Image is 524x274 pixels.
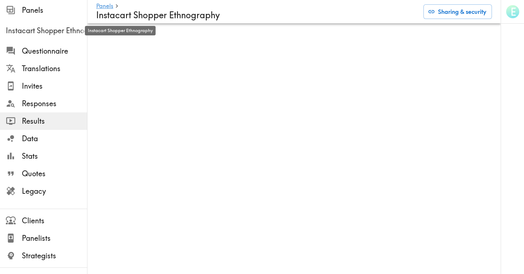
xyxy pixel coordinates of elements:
[22,151,87,161] span: Stats
[511,5,516,18] span: E
[22,5,87,15] span: Panels
[22,63,87,74] span: Translations
[22,99,87,109] span: Responses
[22,81,87,91] span: Invites
[96,3,113,10] a: Panels
[22,116,87,126] span: Results
[22,46,87,56] span: Questionnaire
[6,26,87,36] span: Instacart Shopper Ethnography
[22,216,87,226] span: Clients
[22,134,87,144] span: Data
[22,251,87,261] span: Strategists
[96,10,418,20] h4: Instacart Shopper Ethnography
[22,169,87,179] span: Quotes
[22,186,87,196] span: Legacy
[423,4,492,19] button: Sharing & security
[85,26,156,35] div: Instacart Shopper Ethnography
[505,4,520,19] button: E
[22,233,87,243] span: Panelists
